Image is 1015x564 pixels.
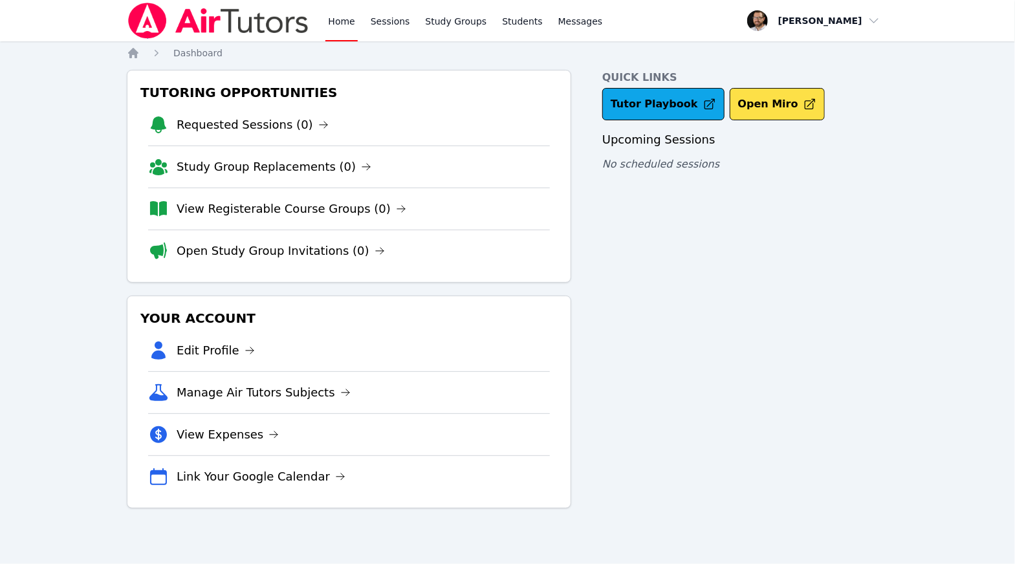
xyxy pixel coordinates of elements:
[730,88,825,120] button: Open Miro
[602,88,725,120] a: Tutor Playbook
[177,468,345,486] a: Link Your Google Calendar
[127,47,888,60] nav: Breadcrumb
[558,15,603,28] span: Messages
[173,47,223,60] a: Dashboard
[602,158,719,170] span: No scheduled sessions
[177,116,329,134] a: Requested Sessions (0)
[177,384,351,402] a: Manage Air Tutors Subjects
[138,307,560,330] h3: Your Account
[177,158,371,176] a: Study Group Replacements (0)
[177,342,255,360] a: Edit Profile
[177,200,406,218] a: View Registerable Course Groups (0)
[602,131,888,149] h3: Upcoming Sessions
[177,426,279,444] a: View Expenses
[127,3,310,39] img: Air Tutors
[602,70,888,85] h4: Quick Links
[138,81,560,104] h3: Tutoring Opportunities
[173,48,223,58] span: Dashboard
[177,242,385,260] a: Open Study Group Invitations (0)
